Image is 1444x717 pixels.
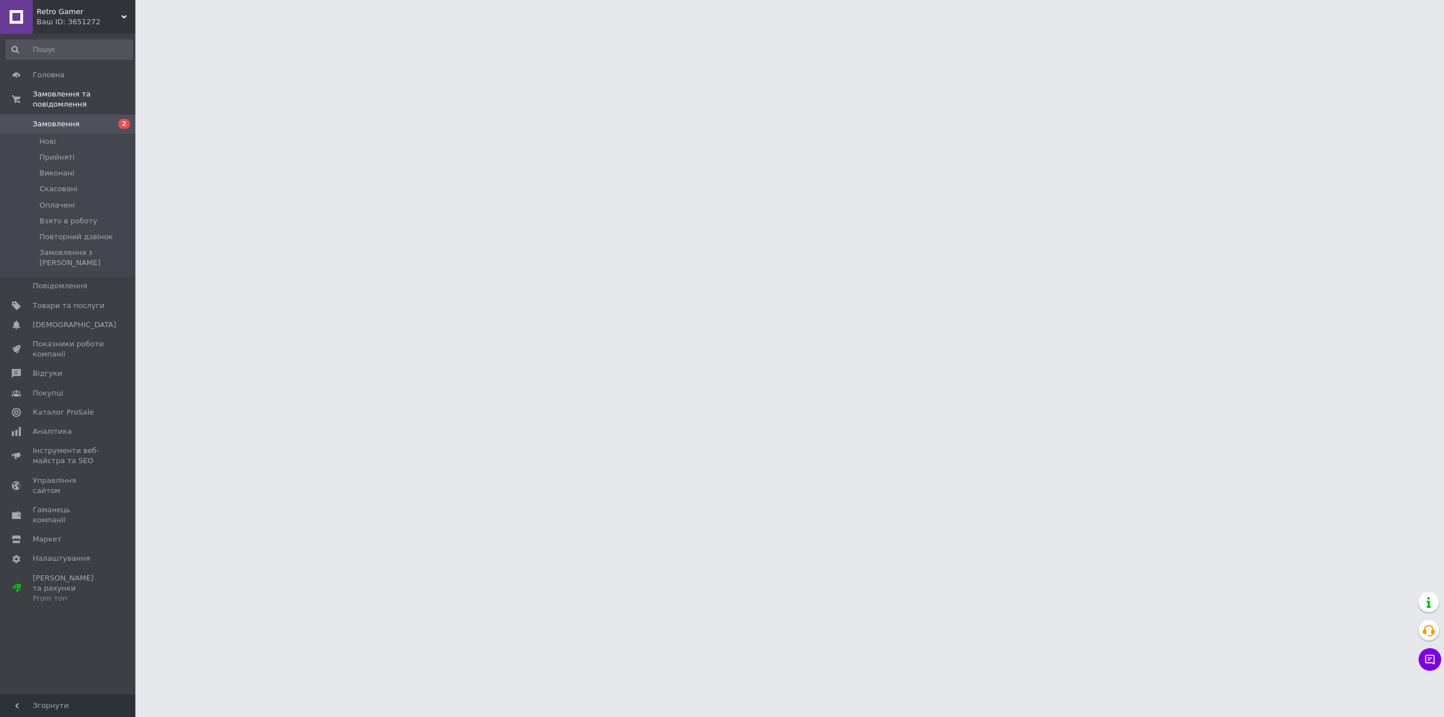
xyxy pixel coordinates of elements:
span: Замовлення [33,119,80,129]
button: Чат з покупцем [1419,648,1441,671]
span: Інструменти веб-майстра та SEO [33,446,104,466]
span: Управління сайтом [33,476,104,496]
span: [DEMOGRAPHIC_DATA] [33,320,116,330]
span: Головна [33,70,64,80]
span: [PERSON_NAME] та рахунки [33,573,104,604]
span: 2 [118,119,130,129]
span: Гаманець компанії [33,505,104,525]
input: Пошук [6,39,133,60]
span: Аналітика [33,426,72,437]
span: Виконані [39,168,74,178]
span: Взято в роботу [39,216,98,226]
span: Retro Gamer [37,7,121,17]
span: Повідомлення [33,281,87,291]
span: Замовлення та повідомлення [33,89,135,109]
span: Замовлення з [PERSON_NAME] [39,248,132,268]
span: Налаштування [33,553,90,564]
span: Відгуки [33,368,62,379]
div: Prom топ [33,593,104,604]
span: Покупці [33,388,63,398]
span: Повторний дзвінок [39,232,113,242]
span: Скасовані [39,184,78,194]
span: Прийняті [39,152,74,162]
span: Каталог ProSale [33,407,94,417]
span: Показники роботи компанії [33,339,104,359]
div: Ваш ID: 3651272 [37,17,135,27]
span: Маркет [33,534,61,544]
span: Товари та послуги [33,301,104,311]
span: Нові [39,137,56,147]
span: Оплачені [39,200,75,210]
